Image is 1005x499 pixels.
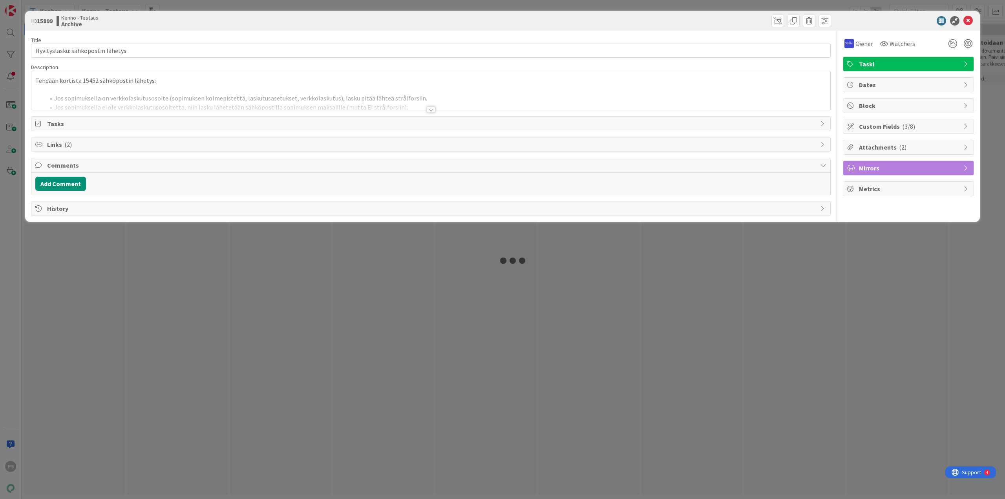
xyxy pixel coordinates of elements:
input: type card name here... [31,44,831,58]
span: ID [31,16,53,26]
span: Tasks [47,119,816,128]
span: ( 3/8 ) [902,122,915,130]
span: Dates [859,80,959,90]
span: Kenno - Testaus [61,15,99,21]
b: Archive [61,21,99,27]
p: Tehdään kortista 15452 sähköpostin lähetys: [35,76,826,85]
span: Block [859,101,959,110]
div: 4 [41,3,43,9]
label: Title [31,37,41,44]
b: 15899 [37,17,53,25]
span: Watchers [890,39,915,48]
span: Comments [47,161,816,170]
button: Add Comment [35,177,86,191]
span: Support [16,1,36,11]
span: Taski [859,59,959,69]
img: RS [844,39,854,48]
span: ( 2 ) [64,141,72,148]
span: History [47,204,816,213]
span: Custom Fields [859,122,959,131]
span: ( 2 ) [899,143,906,151]
span: Attachments [859,143,959,152]
span: Metrics [859,184,959,194]
span: Mirrors [859,163,959,173]
span: Owner [855,39,873,48]
span: Description [31,64,58,71]
span: Links [47,140,816,149]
